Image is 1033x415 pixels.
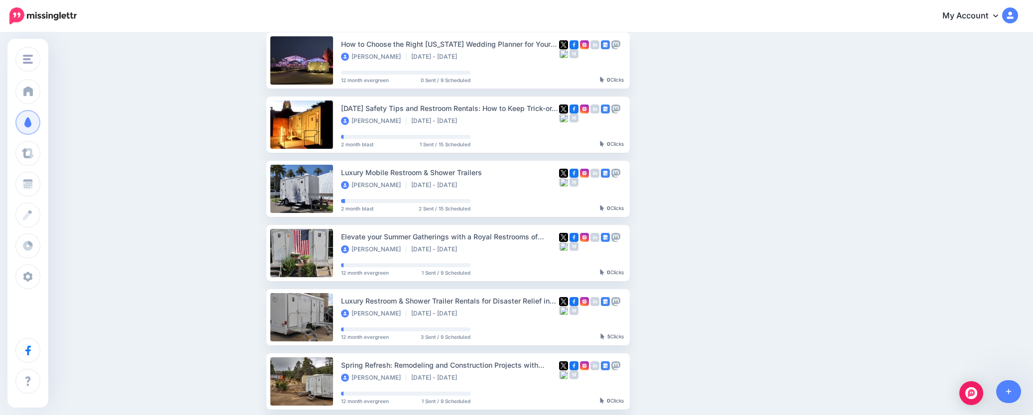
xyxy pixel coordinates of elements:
[611,297,620,306] img: mastodon-grey-square.png
[341,245,406,253] li: [PERSON_NAME]
[600,77,604,83] img: pointer-grey-darker.png
[559,169,568,178] img: twitter-square.png
[611,233,620,242] img: mastodon-grey-square.png
[600,398,624,404] div: Clicks
[570,104,578,113] img: facebook-square.png
[341,117,406,125] li: [PERSON_NAME]
[341,359,559,371] div: Spring Refresh: Remodeling and Construction Projects with Luxury Portable Bathroom Trailer Rentals
[590,233,599,242] img: linkedin-grey-square.png
[601,361,610,370] img: google_business-square.png
[600,206,624,211] div: Clicks
[600,270,624,276] div: Clicks
[559,233,568,242] img: twitter-square.png
[611,104,620,113] img: mastodon-grey-square.png
[590,361,599,370] img: linkedin-grey-square.png
[601,104,610,113] img: google_business-square.png
[580,361,589,370] img: instagram-square.png
[580,233,589,242] img: instagram-square.png
[959,381,983,405] div: Open Intercom Messenger
[411,181,462,189] li: [DATE] - [DATE]
[419,206,470,211] span: 2 Sent / 15 Scheduled
[607,77,610,83] b: 0
[341,142,373,147] span: 2 month blast
[570,233,578,242] img: facebook-square.png
[600,141,624,147] div: Clicks
[420,142,470,147] span: 1 Sent / 15 Scheduled
[590,297,599,306] img: linkedin-grey-square.png
[570,113,578,122] img: medium-grey-square.png
[411,310,462,317] li: [DATE] - [DATE]
[341,399,389,404] span: 12 month evergreen
[559,40,568,49] img: twitter-square.png
[600,269,604,275] img: pointer-grey-darker.png
[341,374,406,382] li: [PERSON_NAME]
[341,181,406,189] li: [PERSON_NAME]
[559,306,568,315] img: bluesky-square.png
[570,306,578,315] img: medium-grey-square.png
[601,169,610,178] img: google_business-square.png
[600,333,605,339] img: pointer-grey-darker.png
[600,398,604,404] img: pointer-grey-darker.png
[932,4,1018,28] a: My Account
[570,178,578,187] img: medium-grey-square.png
[570,361,578,370] img: facebook-square.png
[9,7,77,24] img: Missinglettr
[607,205,610,211] b: 0
[559,361,568,370] img: twitter-square.png
[23,55,33,64] img: menu.png
[590,40,599,49] img: linkedin-grey-square.png
[607,333,610,339] b: 5
[607,141,610,147] b: 0
[411,245,462,253] li: [DATE] - [DATE]
[600,205,604,211] img: pointer-grey-darker.png
[341,53,406,61] li: [PERSON_NAME]
[570,370,578,379] img: medium-grey-square.png
[590,169,599,178] img: linkedin-grey-square.png
[341,231,559,242] div: Elevate your Summer Gatherings with a Royal Restrooms of [US_STATE] portable restroom and shower ...
[411,374,462,382] li: [DATE] - [DATE]
[570,297,578,306] img: facebook-square.png
[341,38,559,50] div: How to Choose the Right [US_STATE] Wedding Planner for Your Dream Wedding
[580,169,589,178] img: instagram-square.png
[411,117,462,125] li: [DATE] - [DATE]
[607,398,610,404] b: 0
[559,370,568,379] img: bluesky-square.png
[611,40,620,49] img: mastodon-grey-square.png
[341,78,389,83] span: 12 month evergreen
[341,206,373,211] span: 2 month blast
[601,297,610,306] img: google_business-square.png
[341,334,389,339] span: 12 month evergreen
[570,169,578,178] img: facebook-square.png
[600,141,604,147] img: pointer-grey-darker.png
[590,104,599,113] img: linkedin-grey-square.png
[601,40,610,49] img: google_business-square.png
[411,53,462,61] li: [DATE] - [DATE]
[611,361,620,370] img: mastodon-grey-square.png
[421,78,470,83] span: 0 Sent / 9 Scheduled
[570,242,578,251] img: medium-grey-square.png
[341,167,559,178] div: Luxury Mobile Restroom & Shower Trailers
[341,295,559,307] div: Luxury Restroom & Shower Trailer Rentals for Disaster Relief in [US_STATE]
[559,49,568,58] img: bluesky-square.png
[600,334,624,340] div: Clicks
[559,104,568,113] img: twitter-square.png
[422,399,470,404] span: 1 Sent / 9 Scheduled
[580,297,589,306] img: instagram-square.png
[422,270,470,275] span: 1 Sent / 9 Scheduled
[570,49,578,58] img: medium-grey-square.png
[559,297,568,306] img: twitter-square.png
[580,104,589,113] img: instagram-square.png
[341,270,389,275] span: 12 month evergreen
[611,169,620,178] img: mastodon-grey-square.png
[341,103,559,114] div: [DATE] Safety Tips and Restroom Rentals: How to Keep Trick-or-Treaters and Guests Safe This [DATE]
[559,242,568,251] img: bluesky-square.png
[421,334,470,339] span: 3 Sent / 9 Scheduled
[580,40,589,49] img: instagram-square.png
[570,40,578,49] img: facebook-square.png
[600,77,624,83] div: Clicks
[601,233,610,242] img: google_business-square.png
[607,269,610,275] b: 0
[341,310,406,317] li: [PERSON_NAME]
[559,113,568,122] img: bluesky-square.png
[559,178,568,187] img: bluesky-square.png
